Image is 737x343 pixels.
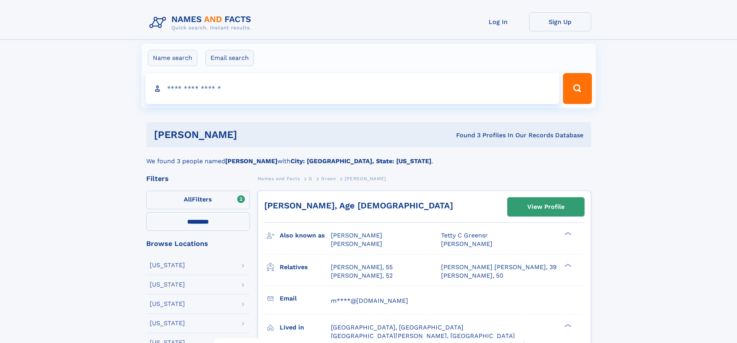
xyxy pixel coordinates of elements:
[441,240,492,247] span: [PERSON_NAME]
[441,232,488,239] span: Tetty C Greensr
[150,301,185,307] div: [US_STATE]
[563,73,592,104] button: Search Button
[331,332,515,340] span: [GEOGRAPHIC_DATA][PERSON_NAME], [GEOGRAPHIC_DATA]
[527,198,564,216] div: View Profile
[321,176,336,181] span: Green
[184,196,192,203] span: All
[331,232,382,239] span: [PERSON_NAME]
[148,50,197,66] label: Name search
[441,263,557,271] a: [PERSON_NAME] [PERSON_NAME], 39
[280,229,331,242] h3: Also known as
[150,282,185,288] div: [US_STATE]
[291,157,431,165] b: City: [GEOGRAPHIC_DATA], State: [US_STATE]
[146,175,250,182] div: Filters
[441,271,503,280] a: [PERSON_NAME], 50
[146,147,591,166] div: We found 3 people named with .
[145,73,560,104] input: search input
[529,12,591,31] a: Sign Up
[347,131,583,140] div: Found 3 Profiles In Our Records Database
[264,201,453,210] a: [PERSON_NAME], Age [DEMOGRAPHIC_DATA]
[508,198,584,216] a: View Profile
[205,50,254,66] label: Email search
[150,320,185,326] div: [US_STATE]
[321,174,336,183] a: Green
[309,174,313,183] a: G
[563,231,572,236] div: ❯
[154,130,347,140] h1: [PERSON_NAME]
[150,262,185,268] div: [US_STATE]
[280,261,331,274] h3: Relatives
[146,12,258,33] img: Logo Names and Facts
[563,263,572,268] div: ❯
[467,12,529,31] a: Log In
[331,271,393,280] a: [PERSON_NAME], 52
[331,263,393,271] a: [PERSON_NAME], 55
[258,174,300,183] a: Names and Facts
[146,191,250,209] label: Filters
[309,176,313,181] span: G
[146,240,250,247] div: Browse Locations
[331,324,463,331] span: [GEOGRAPHIC_DATA], [GEOGRAPHIC_DATA]
[225,157,277,165] b: [PERSON_NAME]
[280,292,331,305] h3: Email
[345,176,386,181] span: [PERSON_NAME]
[280,321,331,334] h3: Lived in
[563,323,572,328] div: ❯
[331,240,382,247] span: [PERSON_NAME]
